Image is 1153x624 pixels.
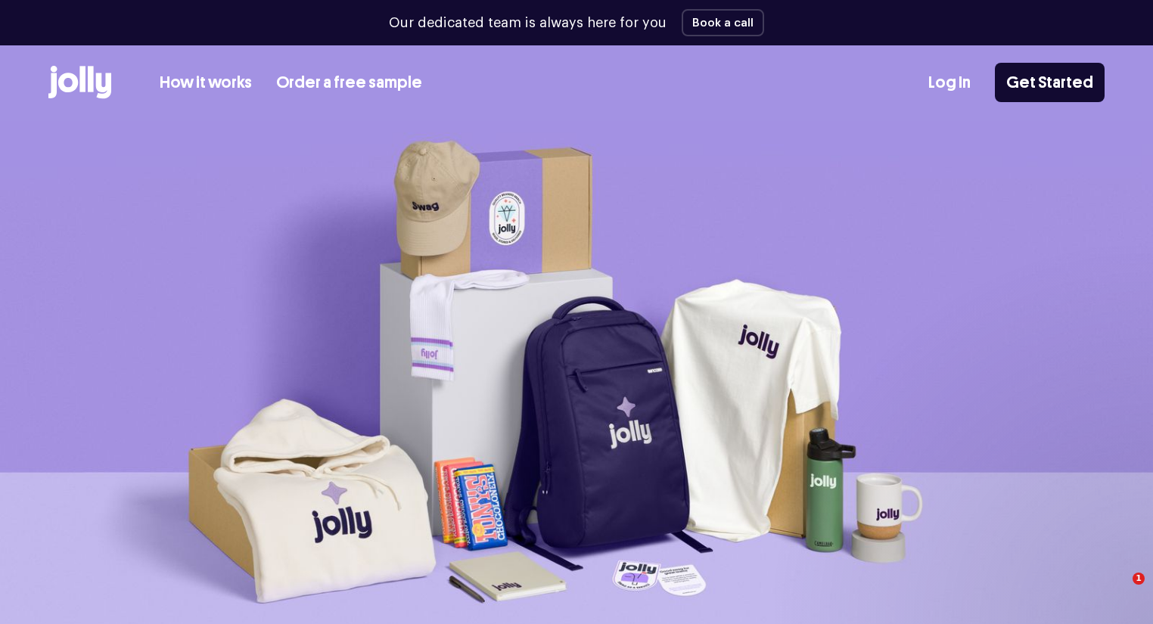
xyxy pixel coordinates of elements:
[682,9,764,36] button: Book a call
[1102,573,1138,609] iframe: Intercom live chat
[1133,573,1145,585] span: 1
[160,70,252,95] a: How it works
[995,63,1105,102] a: Get Started
[276,70,422,95] a: Order a free sample
[389,13,667,33] p: Our dedicated team is always here for you
[928,70,971,95] a: Log In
